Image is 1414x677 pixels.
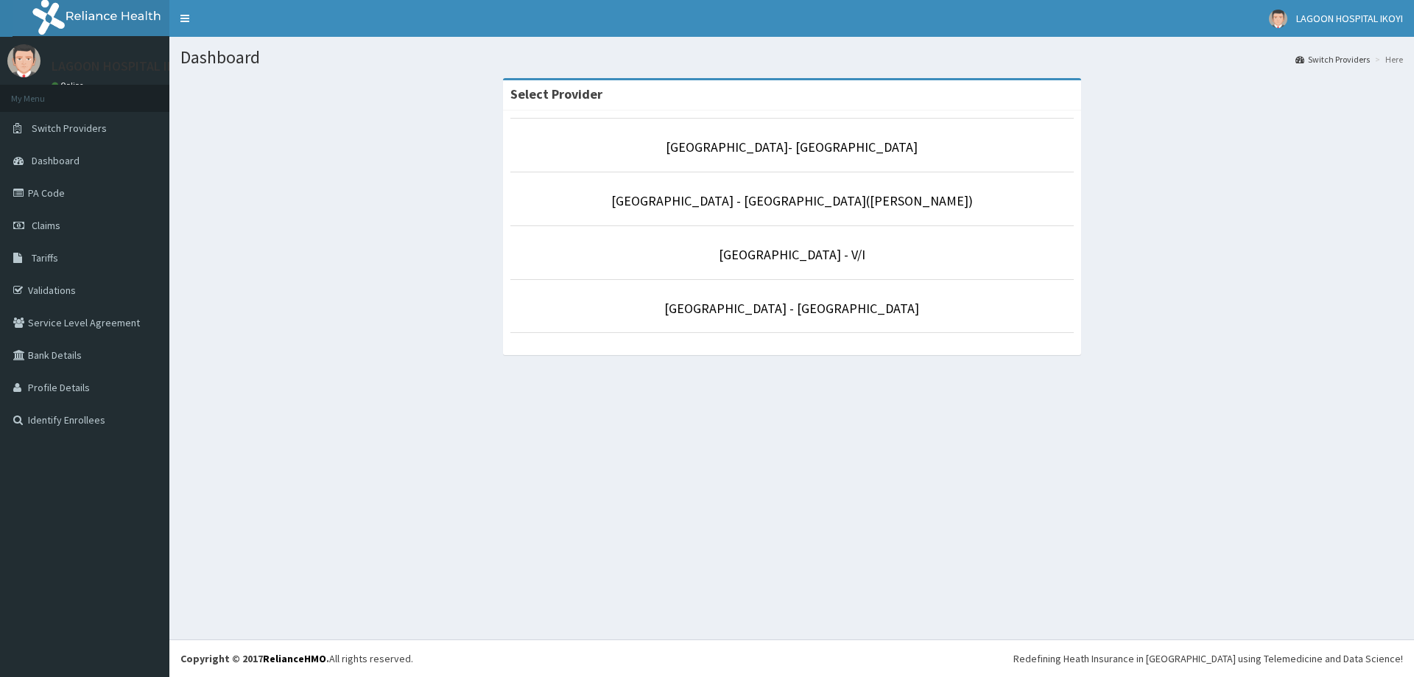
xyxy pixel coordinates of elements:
span: Claims [32,219,60,232]
a: [GEOGRAPHIC_DATA] - [GEOGRAPHIC_DATA] [664,300,919,317]
footer: All rights reserved. [169,639,1414,677]
img: User Image [1269,10,1287,28]
span: Switch Providers [32,122,107,135]
a: [GEOGRAPHIC_DATA]- [GEOGRAPHIC_DATA] [666,138,918,155]
a: RelianceHMO [263,652,326,665]
a: Switch Providers [1295,53,1370,66]
strong: Select Provider [510,85,602,102]
span: Dashboard [32,154,80,167]
a: Online [52,80,87,91]
h1: Dashboard [180,48,1403,67]
span: Tariffs [32,251,58,264]
a: [GEOGRAPHIC_DATA] - [GEOGRAPHIC_DATA]([PERSON_NAME]) [611,192,973,209]
span: LAGOON HOSPITAL IKOYI [1296,12,1403,25]
img: User Image [7,44,41,77]
div: Redefining Heath Insurance in [GEOGRAPHIC_DATA] using Telemedicine and Data Science! [1013,651,1403,666]
strong: Copyright © 2017 . [180,652,329,665]
a: [GEOGRAPHIC_DATA] - V/I [719,246,865,263]
p: LAGOON HOSPITAL IKOYI [52,60,194,73]
li: Here [1371,53,1403,66]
